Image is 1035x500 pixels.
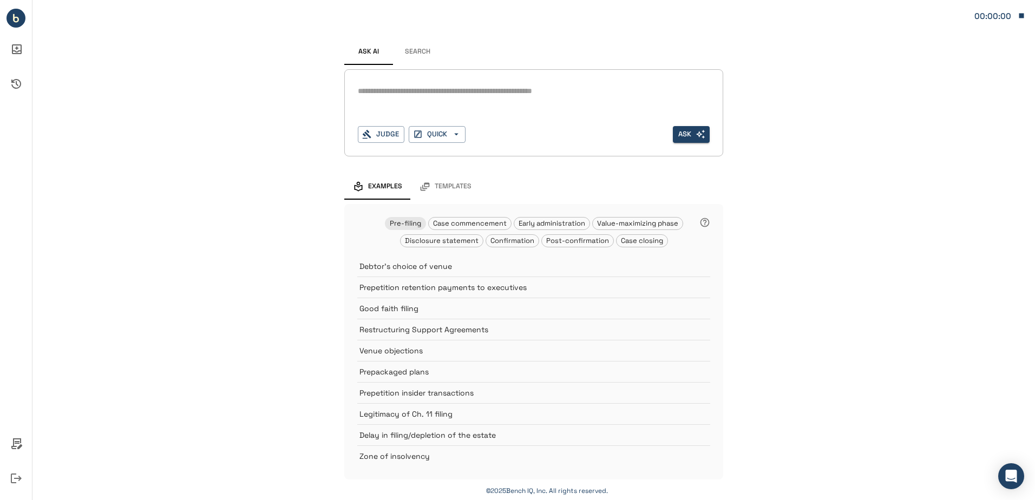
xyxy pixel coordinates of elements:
[357,319,710,340] div: Restructuring Support Agreements
[358,48,379,56] span: Ask AI
[435,182,471,191] span: Templates
[359,430,683,440] p: Delay in filing/depletion of the estate
[357,445,710,466] div: Zone of insolvency
[542,236,613,245] span: Post-confirmation
[673,126,710,143] span: Enter search text
[486,234,539,247] div: Confirmation
[359,345,683,356] p: Venue objections
[357,277,710,298] div: Prepetition retention payments to executives
[617,236,667,245] span: Case closing
[368,182,402,191] span: Examples
[357,424,710,445] div: Delay in filing/depletion of the estate
[385,219,425,228] span: Pre-filing
[359,409,683,419] p: Legitimacy of Ch. 11 filing
[429,219,511,228] span: Case commencement
[393,39,442,65] button: Search
[359,366,683,377] p: Prepackaged plans
[514,219,589,228] span: Early administration
[541,234,614,247] div: Post-confirmation
[359,261,683,272] p: Debtor's choice of venue
[359,451,683,462] p: Zone of insolvency
[486,236,539,245] span: Confirmation
[969,4,1031,27] button: Matter: 443237.000006
[357,403,710,424] div: Legitimacy of Ch. 11 filing
[974,9,1012,23] div: Matter: 443237.000006
[998,463,1024,489] div: Open Intercom Messenger
[358,126,404,143] button: Judge
[357,340,710,361] div: Venue objections
[359,387,683,398] p: Prepetition insider transactions
[400,234,483,247] div: Disclosure statement
[359,303,683,314] p: Good faith filing
[344,174,723,200] div: examples and templates tabs
[409,126,466,143] button: QUICK
[673,126,710,143] button: Ask
[514,217,590,230] div: Early administration
[401,236,483,245] span: Disclosure statement
[357,382,710,403] div: Prepetition insider transactions
[359,282,683,293] p: Prepetition retention payments to executives
[359,324,683,335] p: Restructuring Support Agreements
[357,298,710,319] div: Good faith filing
[592,217,683,230] div: Value-maximizing phase
[428,217,512,230] div: Case commencement
[357,256,710,277] div: Debtor's choice of venue
[593,219,683,228] span: Value-maximizing phase
[385,217,426,230] div: Pre-filing
[616,234,668,247] div: Case closing
[357,361,710,382] div: Prepackaged plans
